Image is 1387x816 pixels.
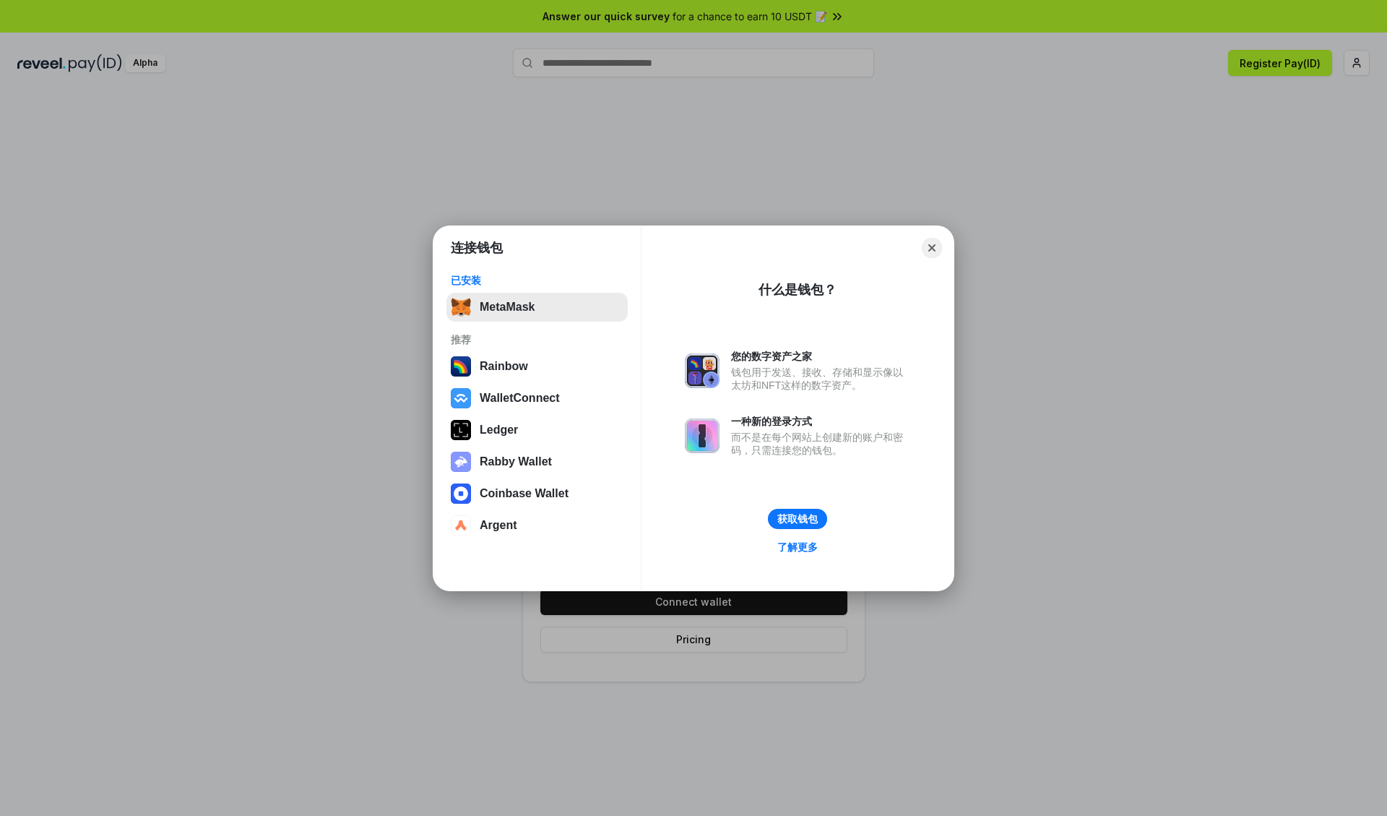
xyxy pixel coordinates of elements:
[446,511,628,540] button: Argent
[451,388,471,408] img: svg+xml,%3Csvg%20width%3D%2228%22%20height%3D%2228%22%20viewBox%3D%220%200%2028%2028%22%20fill%3D...
[480,424,518,437] div: Ledger
[480,455,552,468] div: Rabby Wallet
[731,350,910,363] div: 您的数字资产之家
[451,274,623,287] div: 已安装
[480,487,569,500] div: Coinbase Wallet
[446,384,628,413] button: WalletConnect
[446,479,628,508] button: Coinbase Wallet
[731,431,910,457] div: 而不是在每个网站上创建新的账户和密码，只需连接您的钱包。
[446,416,628,444] button: Ledger
[451,239,503,257] h1: 连接钱包
[480,392,560,405] div: WalletConnect
[769,538,826,557] a: 了解更多
[480,360,528,373] div: Rainbow
[446,447,628,476] button: Rabby Wallet
[922,238,942,258] button: Close
[451,333,623,346] div: 推荐
[451,484,471,504] img: svg+xml,%3Csvg%20width%3D%2228%22%20height%3D%2228%22%20viewBox%3D%220%200%2028%2028%22%20fill%3D...
[731,415,910,428] div: 一种新的登录方式
[446,293,628,322] button: MetaMask
[768,509,827,529] button: 获取钱包
[446,352,628,381] button: Rainbow
[685,418,720,453] img: svg+xml,%3Csvg%20xmlns%3D%22http%3A%2F%2Fwww.w3.org%2F2000%2Fsvg%22%20fill%3D%22none%22%20viewBox...
[759,281,837,299] div: 什么是钱包？
[451,356,471,377] img: svg+xml,%3Csvg%20width%3D%22120%22%20height%3D%22120%22%20viewBox%3D%220%200%20120%20120%22%20fil...
[777,541,818,554] div: 了解更多
[777,512,818,525] div: 获取钱包
[451,297,471,317] img: svg+xml,%3Csvg%20fill%3D%22none%22%20height%3D%2233%22%20viewBox%3D%220%200%2035%2033%22%20width%...
[451,515,471,536] img: svg+xml,%3Csvg%20width%3D%2228%22%20height%3D%2228%22%20viewBox%3D%220%200%2028%2028%22%20fill%3D...
[480,519,517,532] div: Argent
[480,301,535,314] div: MetaMask
[451,452,471,472] img: svg+xml,%3Csvg%20xmlns%3D%22http%3A%2F%2Fwww.w3.org%2F2000%2Fsvg%22%20fill%3D%22none%22%20viewBox...
[685,353,720,388] img: svg+xml,%3Csvg%20xmlns%3D%22http%3A%2F%2Fwww.w3.org%2F2000%2Fsvg%22%20fill%3D%22none%22%20viewBox...
[731,366,910,392] div: 钱包用于发送、接收、存储和显示像以太坊和NFT这样的数字资产。
[451,420,471,440] img: svg+xml,%3Csvg%20xmlns%3D%22http%3A%2F%2Fwww.w3.org%2F2000%2Fsvg%22%20width%3D%2228%22%20height%3...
